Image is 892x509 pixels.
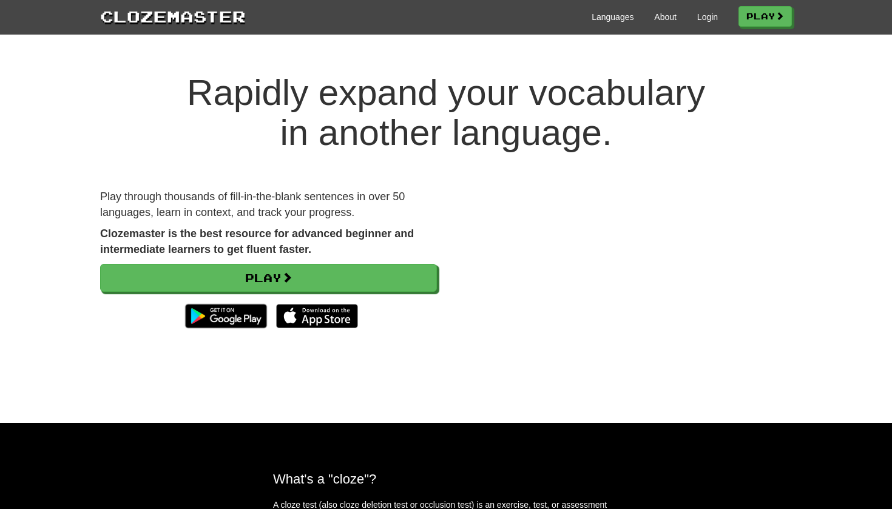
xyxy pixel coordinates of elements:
p: Play through thousands of fill-in-the-blank sentences in over 50 languages, learn in context, and... [100,189,437,220]
a: About [654,11,677,23]
h2: What's a "cloze"? [273,471,619,487]
a: Languages [592,11,634,23]
a: Play [100,264,437,292]
img: Get it on Google Play [179,298,273,334]
a: Play [738,6,792,27]
img: Download_on_the_App_Store_Badge_US-UK_135x40-25178aeef6eb6b83b96f5f2d004eda3bffbb37122de64afbaef7... [276,304,358,328]
a: Login [697,11,718,23]
strong: Clozemaster is the best resource for advanced beginner and intermediate learners to get fluent fa... [100,228,414,255]
a: Clozemaster [100,5,246,27]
